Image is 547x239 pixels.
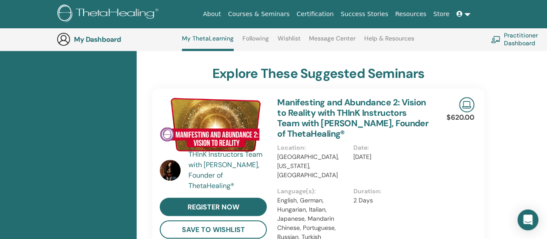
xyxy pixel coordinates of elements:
[277,187,348,196] p: Language(s) :
[160,198,267,216] a: register now
[57,32,70,46] img: generic-user-icon.jpg
[353,187,424,196] p: Duration :
[491,36,500,43] img: chalkboard-teacher.svg
[353,196,424,205] p: 2 Days
[199,6,224,22] a: About
[446,112,474,123] p: $620.00
[277,143,348,152] p: Location :
[242,35,269,49] a: Following
[337,6,392,22] a: Success Stories
[353,143,424,152] p: Date :
[74,35,161,44] h3: My Dashboard
[517,209,538,230] div: Open Intercom Messenger
[57,4,161,24] img: logo.png
[309,35,356,49] a: Message Center
[278,35,301,49] a: Wishlist
[364,35,414,49] a: Help & Resources
[225,6,293,22] a: Courses & Seminars
[212,66,424,81] h3: explore these suggested seminars
[293,6,337,22] a: Certification
[459,97,474,112] img: Live Online Seminar
[160,160,181,181] img: default.jpg
[353,152,424,162] p: [DATE]
[392,6,430,22] a: Resources
[277,97,428,139] a: Manifesting and Abundance 2: Vision to Reality with THInK Instructors Team with [PERSON_NAME], Fo...
[188,149,269,191] a: THInK Instructors Team with [PERSON_NAME], Founder of ThetaHealing®
[182,35,234,51] a: My ThetaLearning
[188,202,239,212] span: register now
[160,220,267,239] button: save to wishlist
[277,152,348,180] p: [GEOGRAPHIC_DATA], [US_STATE], [GEOGRAPHIC_DATA]
[160,97,267,152] img: Manifesting and Abundance 2: Vision to Reality
[430,6,453,22] a: Store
